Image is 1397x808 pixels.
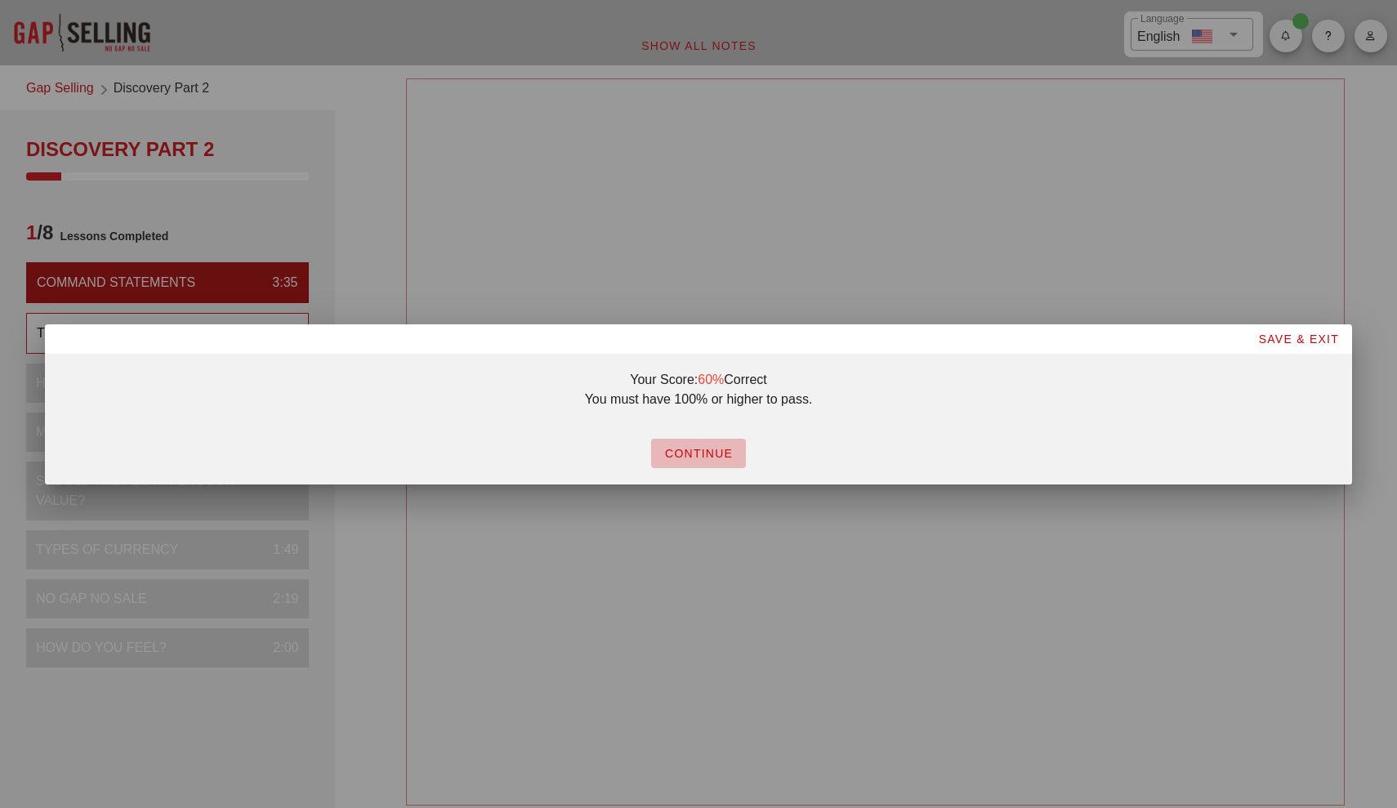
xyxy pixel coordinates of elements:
[1257,333,1339,346] span: SAVE & EXIT
[664,447,733,460] span: CONTINUE
[1244,324,1352,354] button: SAVE & EXIT
[651,439,746,468] button: CONTINUE
[61,390,1336,409] div: You must have 100% or higher to pass.
[61,370,1336,390] div: Your Score: Correct
[698,373,724,386] span: 60%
